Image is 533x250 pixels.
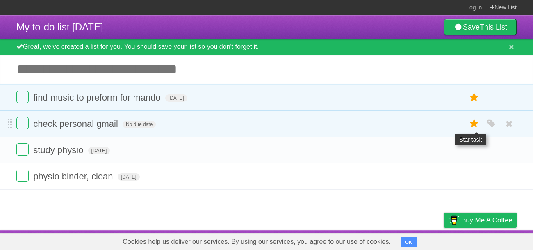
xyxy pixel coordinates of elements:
a: Terms [405,232,424,248]
span: study physio [33,145,85,155]
a: Developers [362,232,395,248]
span: find music to preform for mando [33,92,163,103]
label: Star task [467,91,482,104]
span: No due date [123,121,156,128]
button: OK [401,237,417,247]
span: Cookies help us deliver our services. By using our services, you agree to our use of cookies. [114,234,399,250]
a: SaveThis List [444,19,517,35]
label: Done [16,117,29,129]
a: Buy me a coffee [444,213,517,228]
label: Done [16,170,29,182]
b: This List [480,23,507,31]
a: Privacy [433,232,455,248]
label: Done [16,143,29,156]
label: Done [16,91,29,103]
span: physio binder, clean [33,171,115,181]
a: About [335,232,352,248]
img: Buy me a coffee [448,213,459,227]
label: Star task [467,117,482,131]
span: check personal gmail [33,119,120,129]
a: Suggest a feature [465,232,517,248]
span: My to-do list [DATE] [16,21,103,32]
span: Buy me a coffee [461,213,512,227]
span: [DATE] [118,173,140,181]
span: [DATE] [88,147,110,154]
span: [DATE] [165,94,187,102]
